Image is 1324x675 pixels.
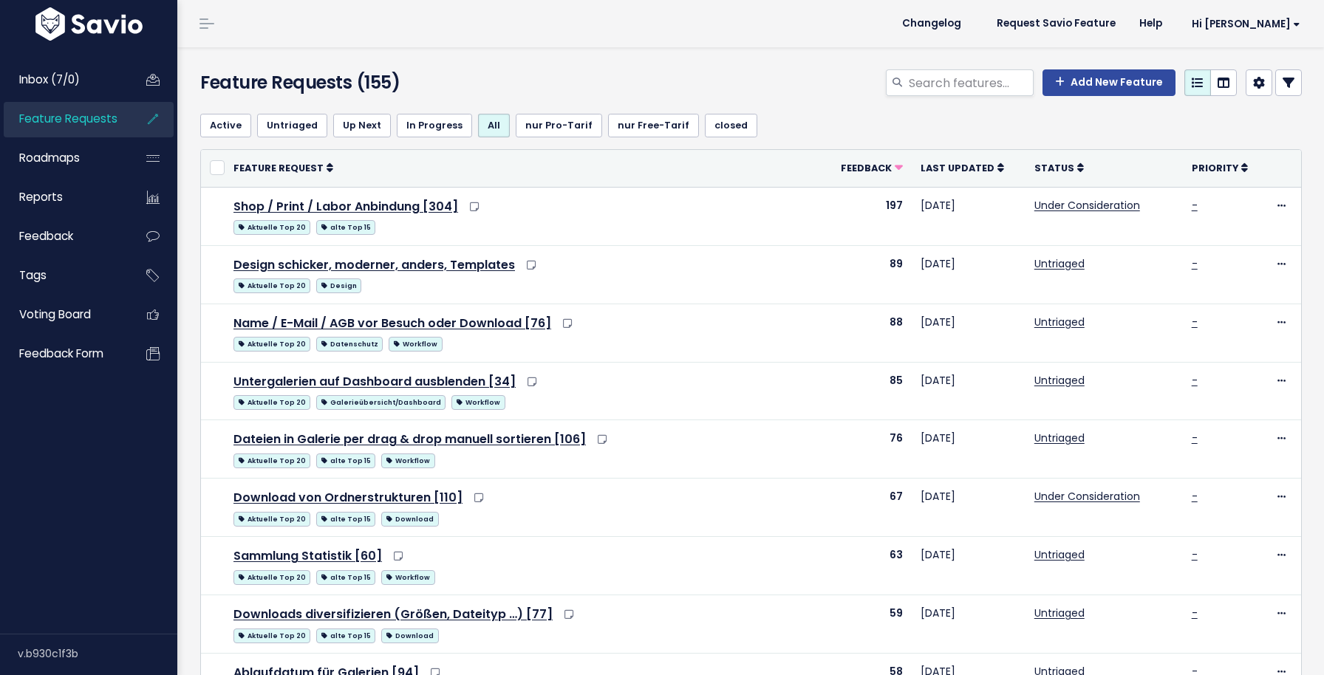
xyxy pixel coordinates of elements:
a: In Progress [397,114,472,137]
span: Design [316,278,361,293]
a: Request Savio Feature [985,13,1127,35]
span: Aktuelle Top 20 [233,512,310,527]
span: Hi [PERSON_NAME] [1192,18,1300,30]
span: Download [381,512,438,527]
a: Hi [PERSON_NAME] [1174,13,1312,35]
span: Aktuelle Top 20 [233,395,310,410]
a: Untriaged [1034,547,1085,562]
span: Feature Requests [19,111,117,126]
a: closed [705,114,757,137]
a: Name / E-Mail / AGB vor Besuch oder Download [76] [233,315,551,332]
span: Aktuelle Top 20 [233,453,310,468]
a: Datenschutz [316,334,383,352]
a: Status [1034,160,1084,175]
td: 59 [822,595,912,654]
a: nur Pro-Tarif [516,114,602,137]
td: [DATE] [912,245,1026,304]
a: Roadmaps [4,141,123,175]
span: Galerieübersicht/Dashboard [316,395,446,410]
a: Workflow [389,334,442,352]
span: Datenschutz [316,337,383,352]
a: Tags [4,258,123,292]
a: Download [381,626,438,644]
td: [DATE] [912,187,1026,245]
span: Aktuelle Top 20 [233,628,310,643]
a: - [1192,315,1198,329]
span: Aktuelle Top 20 [233,570,310,585]
img: logo-white.9d6f32f41409.svg [32,7,146,41]
a: Feedback [4,219,123,253]
td: 76 [822,420,912,479]
a: Aktuelle Top 20 [233,334,310,352]
a: Aktuelle Top 20 [233,217,310,236]
a: Design schicker, moderner, anders, Templates [233,256,515,273]
span: Workflow [451,395,505,410]
a: Active [200,114,251,137]
span: Roadmaps [19,150,80,165]
a: Sammlung Statistik [60] [233,547,382,564]
a: - [1192,606,1198,620]
a: Aktuelle Top 20 [233,626,310,644]
a: Priority [1192,160,1248,175]
td: [DATE] [912,304,1026,362]
td: 85 [822,362,912,420]
a: Up Next [333,114,391,137]
a: Inbox (7/0) [4,63,123,97]
span: Voting Board [19,306,91,322]
span: Download [381,628,438,643]
a: Voting Board [4,298,123,332]
h4: Feature Requests (155) [200,69,553,96]
a: Under Consideration [1034,198,1140,213]
td: 197 [822,187,912,245]
a: Untriaged [257,114,327,137]
span: Tags [19,267,47,283]
a: Workflow [451,392,505,411]
a: Aktuelle Top 20 [233,392,310,411]
span: Aktuelle Top 20 [233,278,310,293]
a: All [478,114,510,137]
td: [DATE] [912,537,1026,595]
span: Aktuelle Top 20 [233,220,310,235]
span: alte Top 15 [316,220,375,235]
span: Feedback [19,228,73,244]
span: Priority [1192,162,1238,174]
a: Feedback form [4,337,123,371]
span: Workflow [389,337,442,352]
span: alte Top 15 [316,453,375,468]
span: Status [1034,162,1074,174]
a: Feature Request [233,160,333,175]
a: Untriaged [1034,373,1085,388]
span: Workflow [381,570,434,585]
a: Aktuelle Top 20 [233,275,310,294]
a: alte Top 15 [316,509,375,527]
td: [DATE] [912,420,1026,479]
a: Add New Feature [1043,69,1175,96]
a: alte Top 15 [316,450,375,469]
a: Help [1127,13,1174,35]
a: Untriaged [1034,431,1085,445]
a: Download von Ordnerstrukturen [110] [233,489,463,506]
a: - [1192,373,1198,388]
a: Workflow [381,567,434,586]
a: Workflow [381,450,434,469]
a: nur Free-Tarif [608,114,699,137]
td: [DATE] [912,595,1026,654]
td: 89 [822,245,912,304]
a: Download [381,509,438,527]
a: - [1192,431,1198,445]
a: Untriaged [1034,315,1085,329]
a: Aktuelle Top 20 [233,567,310,586]
a: Aktuelle Top 20 [233,450,310,469]
a: Untriaged [1034,606,1085,620]
div: v.b930c1f3b [18,634,177,673]
ul: Filter feature requests [200,114,1302,137]
a: Untriaged [1034,256,1085,271]
a: alte Top 15 [316,626,375,644]
span: Feedback [841,162,892,174]
td: [DATE] [912,479,1026,537]
a: Design [316,275,361,294]
a: Feature Requests [4,102,123,136]
td: 67 [822,479,912,537]
a: Reports [4,180,123,214]
a: Downloads diversifizieren (Größen, Dateityp …) [77] [233,606,553,623]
